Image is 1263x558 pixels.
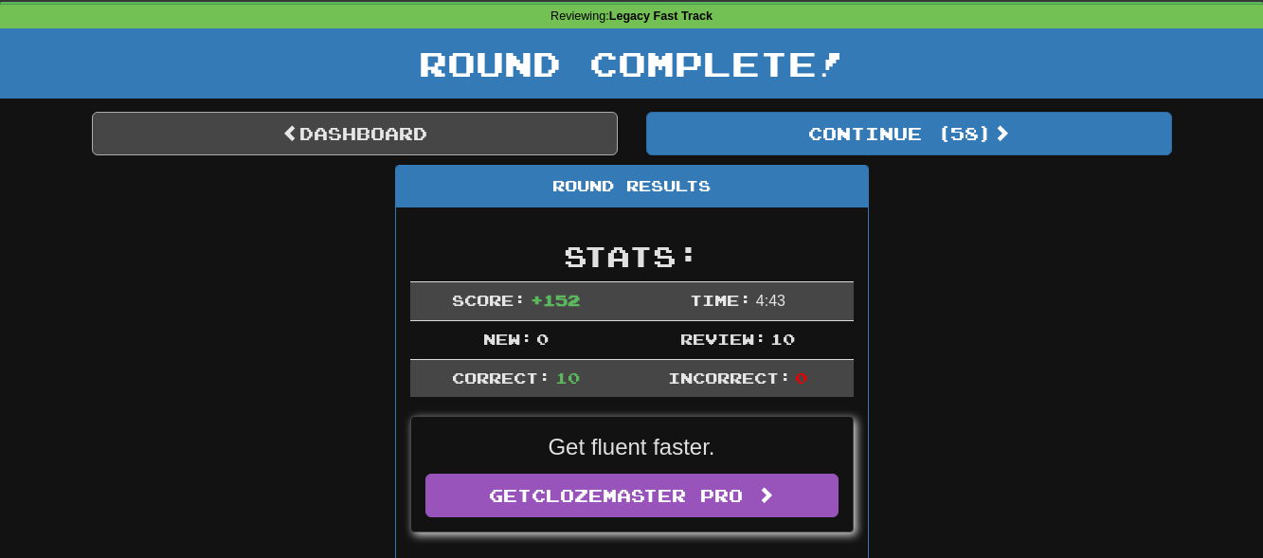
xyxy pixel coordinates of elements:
span: Incorrect: [668,369,791,387]
button: Continue (58) [646,112,1172,155]
strong: Legacy Fast Track [609,9,713,23]
span: 10 [770,330,795,348]
span: New: [483,330,532,348]
span: Score: [452,291,526,309]
h1: Round Complete! [7,45,1256,82]
a: GetClozemaster Pro [425,474,839,517]
span: Review: [680,330,767,348]
span: Correct: [452,369,550,387]
div: Round Results [396,166,868,207]
p: Get fluent faster. [425,431,839,463]
a: Dashboard [92,112,618,155]
span: Clozemaster Pro [532,485,743,506]
span: Time: [690,291,751,309]
span: 0 [795,369,807,387]
span: 0 [536,330,549,348]
span: 10 [555,369,580,387]
span: 4 : 43 [756,293,785,309]
span: + 152 [531,291,580,309]
h2: Stats: [410,241,854,272]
